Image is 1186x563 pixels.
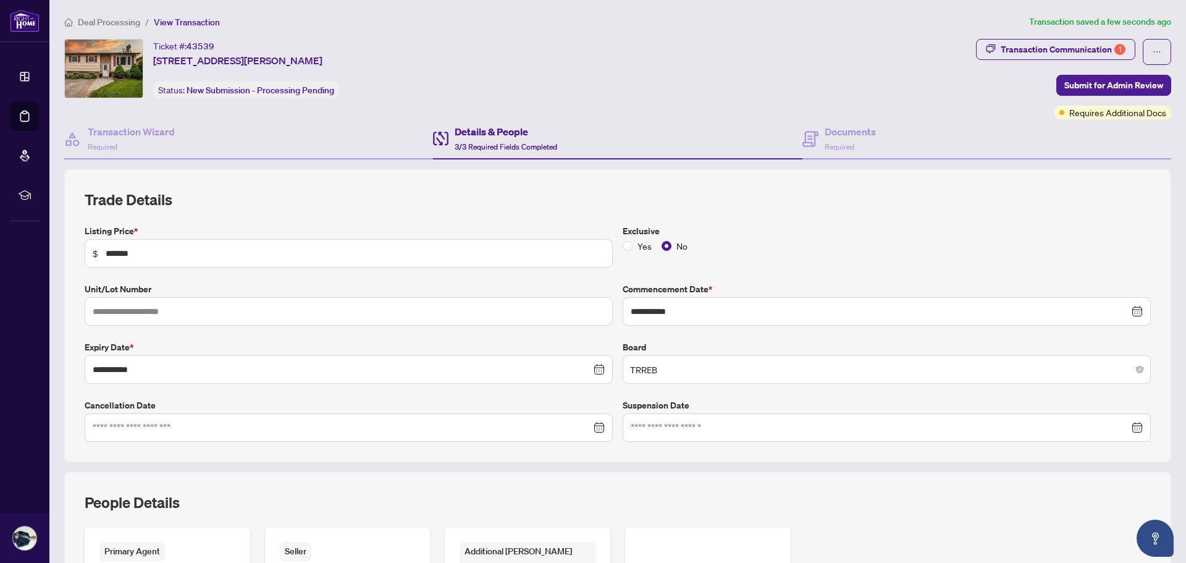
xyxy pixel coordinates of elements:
[88,142,117,151] span: Required
[630,358,1143,381] span: TRREB
[623,341,1151,354] label: Board
[154,17,220,28] span: View Transaction
[1137,520,1174,557] button: Open asap
[633,239,657,253] span: Yes
[280,542,311,561] span: Seller
[1153,48,1161,56] span: ellipsis
[976,39,1135,60] button: Transaction Communication1
[85,282,613,296] label: Unit/Lot Number
[85,399,613,412] label: Cancellation Date
[1064,75,1163,95] span: Submit for Admin Review
[85,190,1151,210] h2: Trade Details
[64,18,73,27] span: home
[85,341,613,354] label: Expiry Date
[145,15,149,29] li: /
[153,53,322,68] span: [STREET_ADDRESS][PERSON_NAME]
[671,239,692,253] span: No
[455,124,557,139] h4: Details & People
[1056,75,1171,96] button: Submit for Admin Review
[88,124,175,139] h4: Transaction Wizard
[85,224,613,238] label: Listing Price
[1069,106,1166,119] span: Requires Additional Docs
[99,542,165,561] span: Primary Agent
[825,142,854,151] span: Required
[187,41,214,52] span: 43539
[1001,40,1125,59] div: Transaction Communication
[78,17,140,28] span: Deal Processing
[1029,15,1171,29] article: Transaction saved a few seconds ago
[1136,366,1143,373] span: close-circle
[455,142,557,151] span: 3/3 Required Fields Completed
[93,247,98,260] span: $
[65,40,143,98] img: IMG-S12280580_1.jpg
[825,124,876,139] h4: Documents
[623,224,1151,238] label: Exclusive
[85,493,180,512] h2: People Details
[1114,44,1125,55] div: 1
[623,399,1151,412] label: Suspension Date
[187,85,334,96] span: New Submission - Processing Pending
[10,9,40,32] img: logo
[13,527,36,550] img: Profile Icon
[623,282,1151,296] label: Commencement Date
[153,39,214,53] div: Ticket #:
[153,82,339,98] div: Status:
